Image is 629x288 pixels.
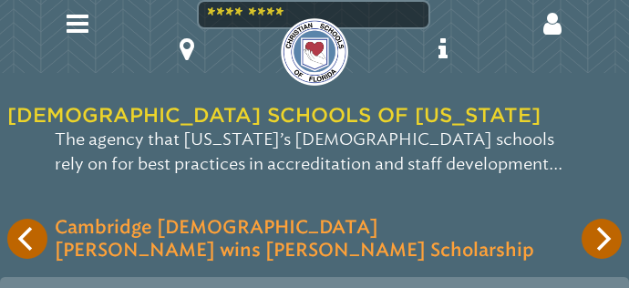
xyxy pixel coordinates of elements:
[7,219,47,259] button: Previous
[582,219,622,259] button: Next
[55,217,574,262] a: Cambridge [DEMOGRAPHIC_DATA][PERSON_NAME] wins [PERSON_NAME] Scholarship
[55,128,622,177] p: The agency that [US_STATE]’s [DEMOGRAPHIC_DATA] schools rely on for best practices in accreditati...
[281,18,348,86] img: csf-logo-web-colors.png
[7,102,596,128] h1: [DEMOGRAPHIC_DATA] Schools of [US_STATE]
